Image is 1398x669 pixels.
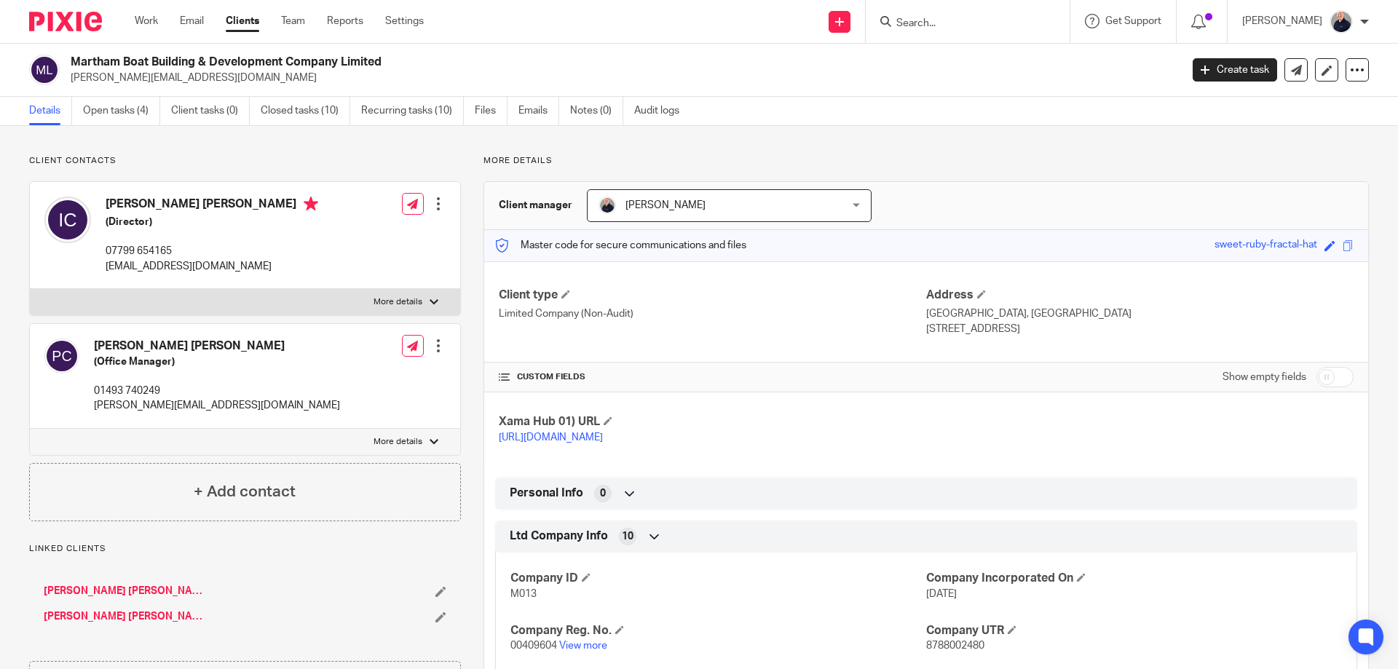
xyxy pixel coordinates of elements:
p: Limited Company (Non-Audit) [499,306,926,321]
h4: [PERSON_NAME] [PERSON_NAME] [106,197,318,215]
span: Get Support [1105,16,1161,26]
h5: (Office Manager) [94,355,340,369]
a: Details [29,97,72,125]
a: Create task [1193,58,1277,82]
p: More details [483,155,1369,167]
div: sweet-ruby-fractal-hat [1215,237,1317,254]
img: Pixie [29,12,102,31]
h4: Client type [499,288,926,303]
span: 10 [622,529,633,544]
p: 07799 654165 [106,244,318,258]
p: More details [374,296,422,308]
a: Files [475,97,508,125]
p: [GEOGRAPHIC_DATA], [GEOGRAPHIC_DATA] [926,306,1354,321]
a: [URL][DOMAIN_NAME] [499,432,603,443]
a: Audit logs [634,97,690,125]
span: Ltd Company Info [510,529,608,544]
h4: CUSTOM FIELDS [499,371,926,383]
a: Emails [518,97,559,125]
a: [PERSON_NAME] [PERSON_NAME] [44,584,205,598]
a: Open tasks (4) [83,97,160,125]
p: [STREET_ADDRESS] [926,322,1354,336]
h4: [PERSON_NAME] [PERSON_NAME] [94,339,340,354]
p: Linked clients [29,543,461,555]
a: Email [180,14,204,28]
h4: Company ID [510,571,926,586]
span: 0 [600,486,606,501]
img: IMG_8745-0021-copy.jpg [1330,10,1353,33]
a: Settings [385,14,424,28]
p: 01493 740249 [94,384,340,398]
a: Work [135,14,158,28]
i: Primary [304,197,318,211]
span: [DATE] [926,589,957,599]
p: [PERSON_NAME] [1242,14,1322,28]
a: Clients [226,14,259,28]
h2: Martham Boat Building & Development Company Limited [71,55,951,70]
span: Personal Info [510,486,583,501]
a: Recurring tasks (10) [361,97,464,125]
a: View more [559,641,607,651]
h5: (Director) [106,215,318,229]
a: [PERSON_NAME] [PERSON_NAME] [44,609,205,624]
p: [PERSON_NAME][EMAIL_ADDRESS][DOMAIN_NAME] [71,71,1171,85]
a: Team [281,14,305,28]
p: [EMAIL_ADDRESS][DOMAIN_NAME] [106,259,318,274]
a: Notes (0) [570,97,623,125]
span: 00409604 [510,641,557,651]
label: Show empty fields [1223,370,1306,384]
h4: Address [926,288,1354,303]
h4: Company Reg. No. [510,623,926,638]
span: [PERSON_NAME] [625,200,706,210]
h4: Company UTR [926,623,1342,638]
a: Client tasks (0) [171,97,250,125]
input: Search [895,17,1026,31]
a: Closed tasks (10) [261,97,350,125]
h3: Client manager [499,198,572,213]
p: Client contacts [29,155,461,167]
h4: Company Incorporated On [926,571,1342,586]
p: [PERSON_NAME][EMAIL_ADDRESS][DOMAIN_NAME] [94,398,340,413]
p: More details [374,436,422,448]
h4: + Add contact [194,480,296,503]
h4: Xama Hub 01) URL [499,414,926,429]
span: 8788002480 [926,641,984,651]
img: svg%3E [44,197,91,243]
img: IMG_8745-0021-copy.jpg [599,197,616,214]
a: Reports [327,14,363,28]
img: svg%3E [29,55,60,85]
p: Master code for secure communications and files [495,238,746,253]
img: svg%3E [44,339,79,373]
span: M013 [510,589,537,599]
